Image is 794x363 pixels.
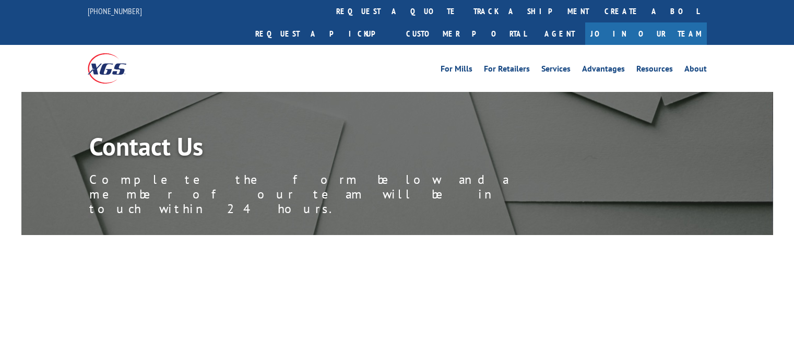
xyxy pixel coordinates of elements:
a: Request a pickup [247,22,398,45]
p: Complete the form below and a member of our team will be in touch within 24 hours. [89,172,559,216]
a: Customer Portal [398,22,534,45]
h1: Contact Us [89,134,559,164]
a: Services [541,65,571,76]
a: Advantages [582,65,625,76]
a: For Retailers [484,65,530,76]
a: Agent [534,22,585,45]
a: About [684,65,707,76]
a: For Mills [441,65,472,76]
a: Resources [636,65,673,76]
a: Join Our Team [585,22,707,45]
a: [PHONE_NUMBER] [88,6,142,16]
